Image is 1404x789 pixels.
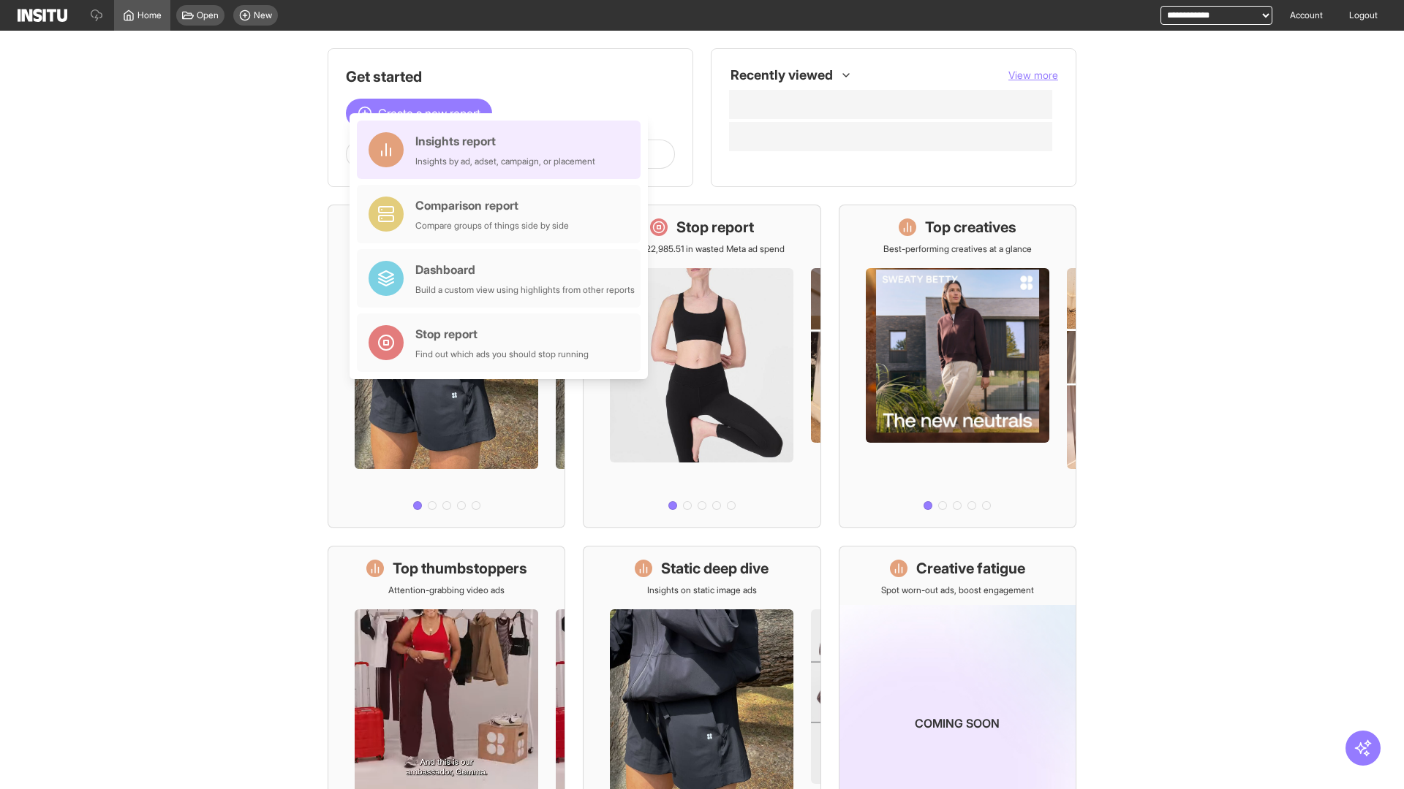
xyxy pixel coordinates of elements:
[378,104,480,122] span: Create a new report
[1008,68,1058,83] button: View more
[328,205,565,528] a: What's live nowSee all active ads instantly
[619,243,785,255] p: Save £22,985.51 in wasted Meta ad spend
[137,9,162,21] span: Home
[415,284,635,296] div: Build a custom view using highlights from other reports
[346,99,492,128] button: Create a new report
[415,348,589,360] div: Find out which ads you should stop running
[661,558,769,579] h1: Static deep dive
[839,205,1076,528] a: Top creativesBest-performing creatives at a glance
[388,584,505,596] p: Attention-grabbing video ads
[1008,69,1058,81] span: View more
[583,205,820,528] a: Stop reportSave £22,985.51 in wasted Meta ad spend
[925,217,1016,237] h1: Top creatives
[883,243,1032,255] p: Best-performing creatives at a glance
[415,197,569,214] div: Comparison report
[415,132,595,150] div: Insights report
[254,9,272,21] span: New
[415,261,635,278] div: Dashboard
[415,220,569,232] div: Compare groups of things side by side
[197,9,219,21] span: Open
[18,9,67,22] img: Logo
[676,217,754,237] h1: Stop report
[393,558,527,579] h1: Top thumbstoppers
[346,66,675,87] h1: Get started
[415,325,589,343] div: Stop report
[647,584,757,596] p: Insights on static image ads
[415,156,595,167] div: Insights by ad, adset, campaign, or placement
